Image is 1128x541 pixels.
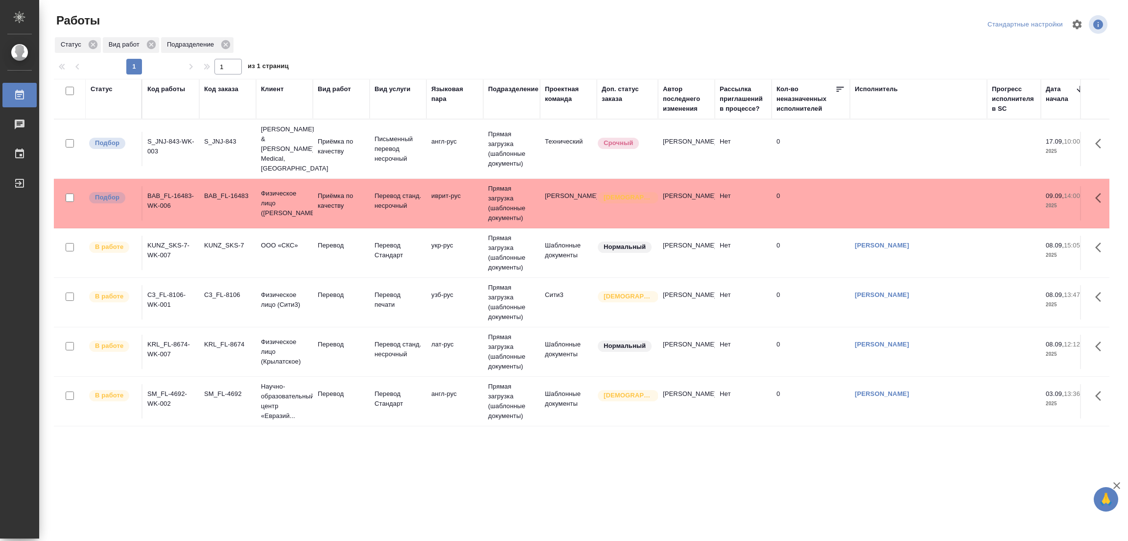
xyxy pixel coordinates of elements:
td: 0 [772,384,850,418]
p: Физическое лицо ([PERSON_NAME]) [261,189,308,218]
td: KRL_FL-8674-WK-007 [142,335,199,369]
div: Можно подбирать исполнителей [88,137,137,150]
p: Перевод [318,241,365,250]
div: Языковая пара [431,84,478,104]
p: Перевод [318,290,365,300]
td: [PERSON_NAME] [658,335,715,369]
p: 17.09, [1046,138,1064,145]
td: Нет [715,335,772,369]
p: Научно-образовательный центр «Евразий... [261,382,308,421]
p: 10:00 [1064,138,1080,145]
span: Посмотреть информацию [1089,15,1109,34]
td: Нет [715,384,772,418]
a: [PERSON_NAME] [855,242,909,249]
td: Прямая загрузка (шаблонные документы) [483,124,540,173]
div: Вид работ [318,84,351,94]
p: 13:47 [1064,291,1080,298]
p: 13:36 [1064,390,1080,397]
p: Перевод Стандарт [375,389,422,409]
span: из 1 страниц [248,60,289,74]
td: Сити3 [540,285,597,320]
td: [PERSON_NAME] [540,186,597,221]
td: лат-рус [426,335,483,369]
td: Прямая загрузка (шаблонные документы) [483,327,540,376]
div: Код работы [147,84,185,94]
div: Подразделение [161,37,234,53]
p: Приёмка по качеству [318,191,365,211]
p: [DEMOGRAPHIC_DATA] [604,193,653,202]
td: укр-рус [426,236,483,270]
td: [PERSON_NAME] [658,132,715,166]
td: Прямая загрузка (шаблонные документы) [483,228,540,277]
p: Срочный [604,138,633,148]
p: Подбор [95,138,119,148]
p: Перевод печати [375,290,422,310]
button: Здесь прячутся важные кнопки [1089,132,1113,155]
button: Здесь прячутся важные кнопки [1089,384,1113,408]
div: Дата начала [1046,84,1075,104]
p: В работе [95,292,123,301]
p: Перевод [318,340,365,349]
td: Нет [715,285,772,320]
p: 2025 [1046,201,1085,211]
td: Нет [715,236,772,270]
td: 0 [772,335,850,369]
td: 0 [772,186,850,221]
p: Приёмка по качеству [318,137,365,156]
div: Можно подбирать исполнителей [88,191,137,204]
div: Кол-во неназначенных исполнителей [776,84,835,114]
td: [PERSON_NAME] [658,236,715,270]
td: Прямая загрузка (шаблонные документы) [483,278,540,327]
td: Нет [715,132,772,166]
td: [PERSON_NAME] [658,186,715,221]
div: Исполнитель [855,84,898,94]
button: 🙏 [1094,487,1118,512]
td: иврит-рус [426,186,483,221]
p: Подразделение [167,40,217,49]
button: Здесь прячутся важные кнопки [1089,285,1113,309]
p: Физическое лицо (Сити3) [261,290,308,310]
p: Перевод станд. несрочный [375,191,422,211]
td: [PERSON_NAME] [658,384,715,418]
p: В работе [95,242,123,252]
p: 12:12 [1064,341,1080,348]
p: 2025 [1046,399,1085,409]
button: Здесь прячутся важные кнопки [1089,186,1113,210]
p: В работе [95,391,123,400]
div: Исполнитель выполняет работу [88,389,137,402]
div: Автор последнего изменения [663,84,710,114]
p: Физическое лицо (Крылатское) [261,337,308,367]
p: [DEMOGRAPHIC_DATA] [604,391,653,400]
p: 2025 [1046,300,1085,310]
p: Вид работ [109,40,143,49]
td: KUNZ_SKS-7-WK-007 [142,236,199,270]
td: Технический [540,132,597,166]
p: 2025 [1046,250,1085,260]
a: [PERSON_NAME] [855,390,909,397]
span: Работы [54,13,100,28]
td: Прямая загрузка (шаблонные документы) [483,179,540,228]
td: 0 [772,132,850,166]
p: 2025 [1046,349,1085,359]
div: Исполнитель выполняет работу [88,241,137,254]
p: 08.09, [1046,242,1064,249]
span: 🙏 [1098,489,1114,510]
div: KUNZ_SKS-7 [204,241,251,250]
td: SM_FL-4692-WK-002 [142,384,199,418]
button: Здесь прячутся важные кнопки [1089,335,1113,358]
div: Исполнитель выполняет работу [88,290,137,303]
button: Здесь прячутся важные кнопки [1089,236,1113,259]
td: Шаблонные документы [540,384,597,418]
p: [PERSON_NAME] & [PERSON_NAME] Medical, [GEOGRAPHIC_DATA] [261,124,308,173]
p: 14:00 [1064,192,1080,199]
p: ООО «СКС» [261,241,308,250]
span: Настроить таблицу [1065,13,1089,36]
p: Нормальный [604,341,646,351]
div: Код заказа [204,84,238,94]
div: Доп. статус заказа [602,84,653,104]
div: Вид работ [103,37,159,53]
div: S_JNJ-843 [204,137,251,147]
div: Статус [55,37,101,53]
p: Подбор [95,193,119,202]
div: Вид услуги [375,84,411,94]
